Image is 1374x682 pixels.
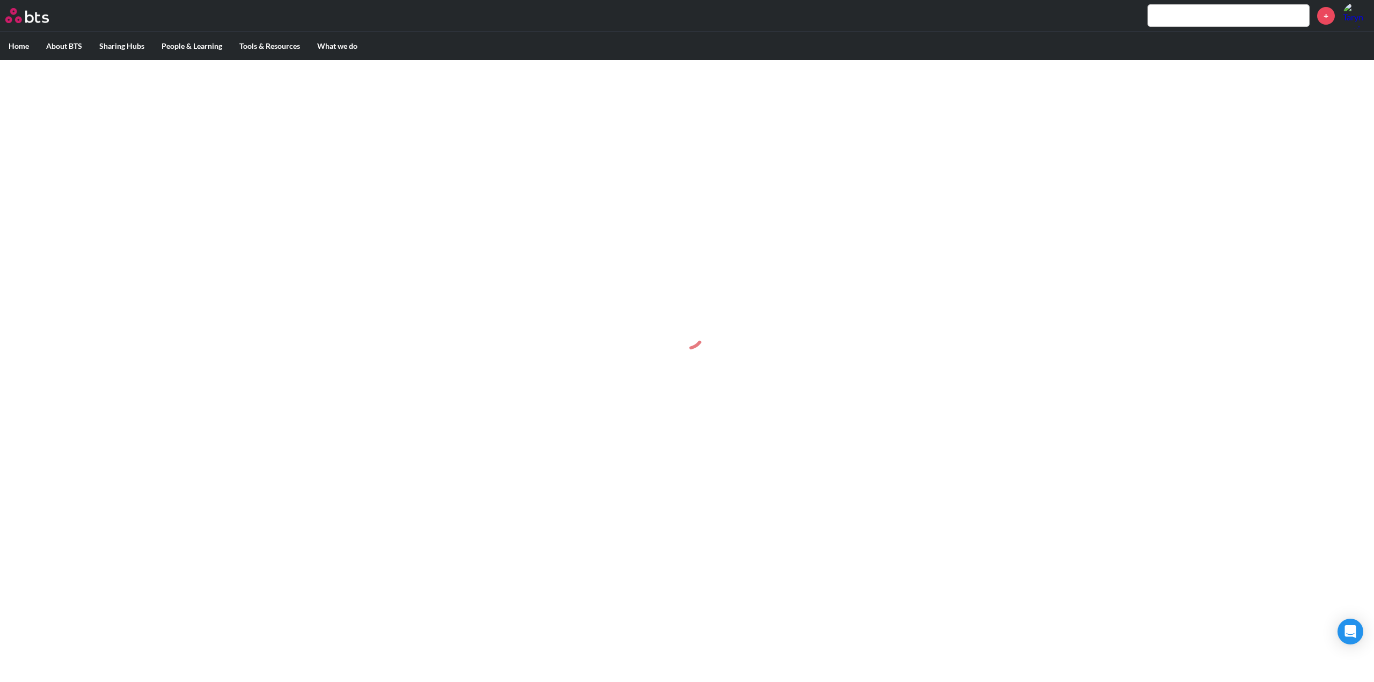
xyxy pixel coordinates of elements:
[5,8,69,23] a: Go home
[153,32,231,60] label: People & Learning
[5,8,49,23] img: BTS Logo
[91,32,153,60] label: Sharing Hubs
[1317,7,1335,25] a: +
[1338,619,1363,644] div: Open Intercom Messenger
[1343,3,1369,28] a: Profile
[1343,3,1369,28] img: Taryn Davino
[231,32,309,60] label: Tools & Resources
[309,32,366,60] label: What we do
[38,32,91,60] label: About BTS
